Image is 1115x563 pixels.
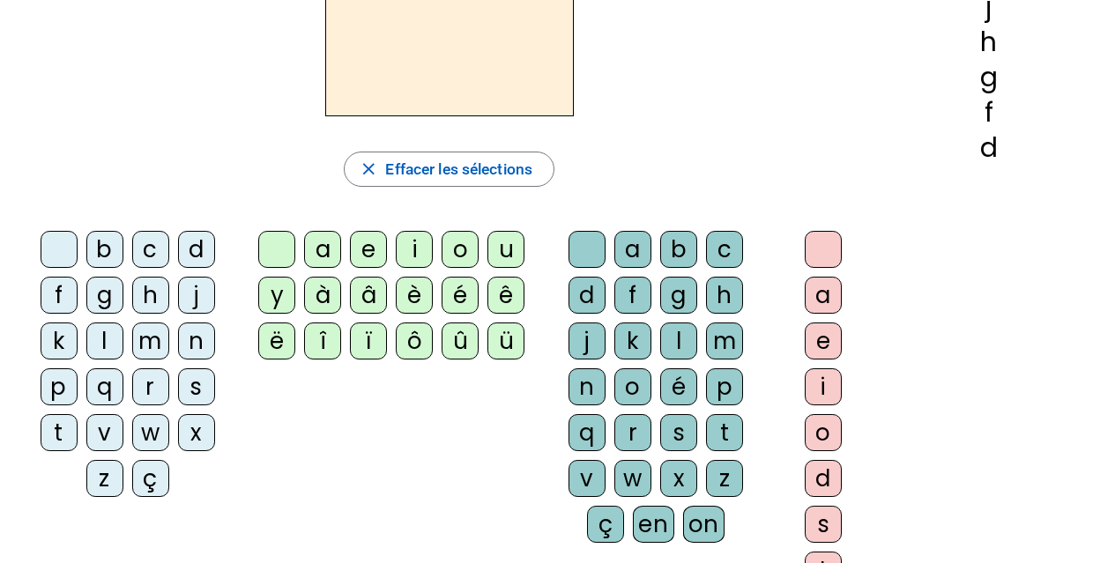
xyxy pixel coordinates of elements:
div: ï [350,322,387,359]
div: s [660,414,697,451]
div: j [178,277,215,314]
div: a [304,231,341,268]
div: é [660,368,697,405]
div: b [660,231,697,268]
div: u [487,231,524,268]
div: g [86,277,123,314]
div: m [706,322,743,359]
div: d [178,231,215,268]
div: p [706,368,743,405]
div: d [898,135,1080,161]
div: en [633,506,673,543]
div: v [569,460,606,497]
div: l [660,322,697,359]
div: on [683,506,725,543]
div: h [706,277,743,314]
span: Effacer les sélections [385,156,532,182]
button: Effacer les sélections [344,152,554,187]
div: r [132,368,169,405]
div: w [614,460,651,497]
div: z [706,460,743,497]
div: o [614,368,651,405]
div: t [41,414,78,451]
div: e [350,231,387,268]
div: â [350,277,387,314]
div: a [614,231,651,268]
div: l [86,322,123,359]
div: s [178,368,215,405]
div: ü [487,322,524,359]
div: ê [487,277,524,314]
div: v [86,414,123,451]
div: y [258,277,295,314]
div: ô [396,322,433,359]
mat-icon: close [359,159,379,180]
div: s [805,506,842,543]
div: ë [258,322,295,359]
div: d [569,277,606,314]
div: è [396,277,433,314]
div: e [805,322,842,359]
div: a [805,277,842,314]
div: é [442,277,479,314]
div: x [178,414,215,451]
div: g [660,277,697,314]
div: o [442,231,479,268]
div: q [569,414,606,451]
div: c [706,231,743,268]
div: n [569,368,606,405]
div: m [132,322,169,359]
div: t [706,414,743,451]
div: ç [132,460,169,497]
div: à [304,277,341,314]
div: h [132,277,169,314]
div: i [396,231,433,268]
div: f [898,100,1080,126]
div: n [178,322,215,359]
div: f [41,277,78,314]
div: w [132,414,169,451]
div: f [614,277,651,314]
div: p [41,368,78,405]
div: k [41,322,78,359]
div: i [805,368,842,405]
div: z [86,460,123,497]
div: î [304,322,341,359]
div: o [805,414,842,451]
div: k [614,322,651,359]
div: d [805,460,842,497]
div: r [614,414,651,451]
div: ç [587,506,624,543]
div: j [569,322,606,359]
div: q [86,368,123,405]
div: x [660,460,697,497]
div: h [898,29,1080,56]
div: c [132,231,169,268]
div: g [898,64,1080,91]
div: û [442,322,479,359]
div: b [86,231,123,268]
